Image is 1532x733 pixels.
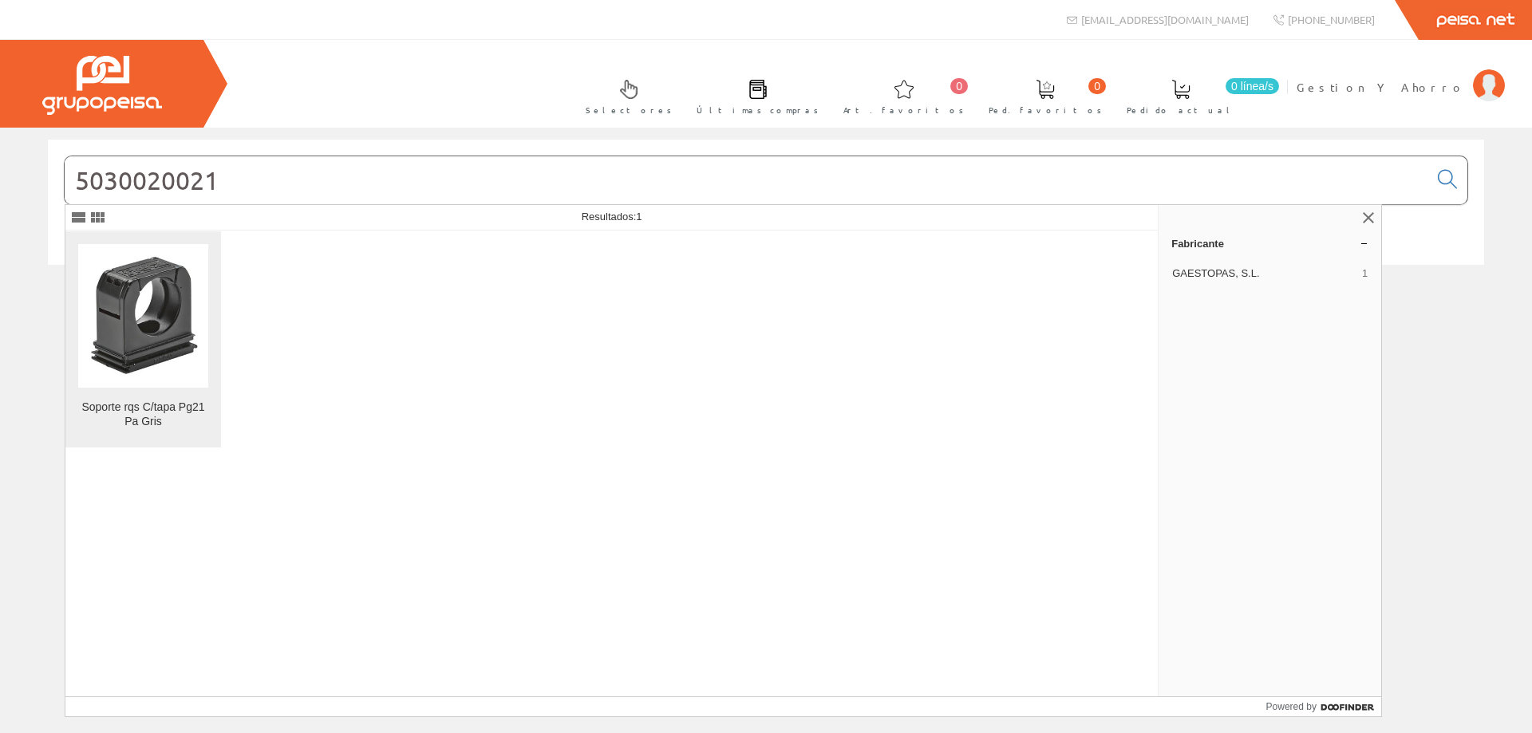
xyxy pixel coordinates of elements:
[570,66,680,124] a: Selectores
[586,102,672,118] span: Selectores
[989,102,1102,118] span: Ped. favoritos
[1088,78,1106,94] span: 0
[65,231,221,447] a: Soporte rqs C/tapa Pg21 Pa Gris Soporte rqs C/tapa Pg21 Pa Gris
[1297,66,1505,81] a: Gestion Y Ahorro
[582,211,642,223] span: Resultados:
[1081,13,1249,26] span: [EMAIL_ADDRESS][DOMAIN_NAME]
[950,78,968,94] span: 0
[78,400,208,429] div: Soporte rqs C/tapa Pg21 Pa Gris
[78,250,208,380] img: Soporte rqs C/tapa Pg21 Pa Gris
[1266,697,1382,716] a: Powered by
[65,156,1428,204] input: Buscar...
[843,102,964,118] span: Art. favoritos
[1159,231,1381,256] a: Fabricante
[1297,79,1465,95] span: Gestion Y Ahorro
[48,285,1484,298] div: © Grupo Peisa
[42,56,162,115] img: Grupo Peisa
[1288,13,1375,26] span: [PHONE_NUMBER]
[697,102,819,118] span: Últimas compras
[1266,700,1317,714] span: Powered by
[636,211,642,223] span: 1
[1127,102,1235,118] span: Pedido actual
[1362,266,1368,281] span: 1
[1226,78,1279,94] span: 0 línea/s
[681,66,827,124] a: Últimas compras
[1172,266,1356,281] span: GAESTOPAS, S.L.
